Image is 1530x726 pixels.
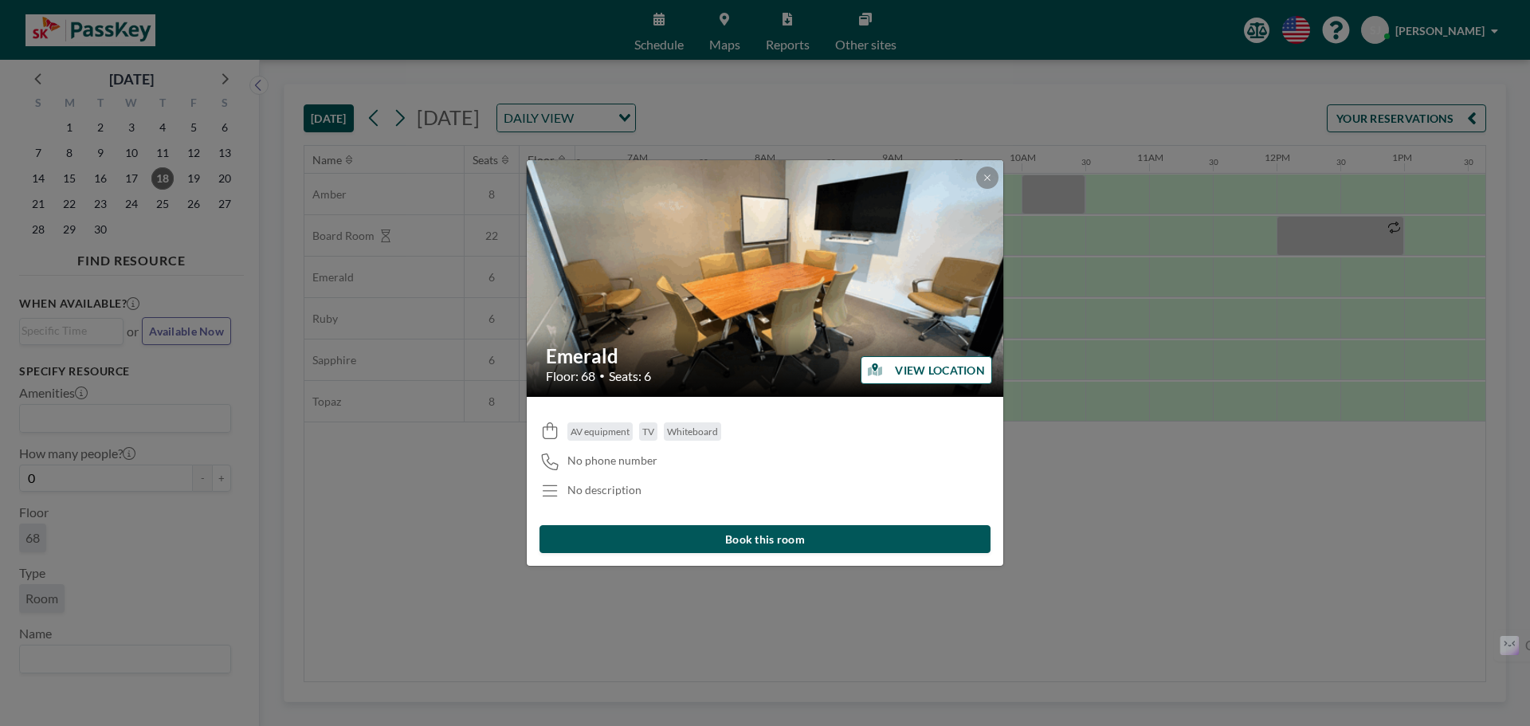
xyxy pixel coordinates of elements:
span: Seats: 6 [609,368,651,384]
span: Whiteboard [667,426,718,438]
button: Book this room [539,525,991,553]
span: AV equipment [571,426,630,438]
span: No phone number [567,453,657,468]
span: Floor: 68 [546,368,595,384]
div: No description [567,483,641,497]
span: TV [642,426,654,438]
span: • [599,370,605,382]
h2: Emerald [546,344,986,368]
button: VIEW LOCATION [861,356,992,384]
img: 537.gif [527,147,1005,410]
